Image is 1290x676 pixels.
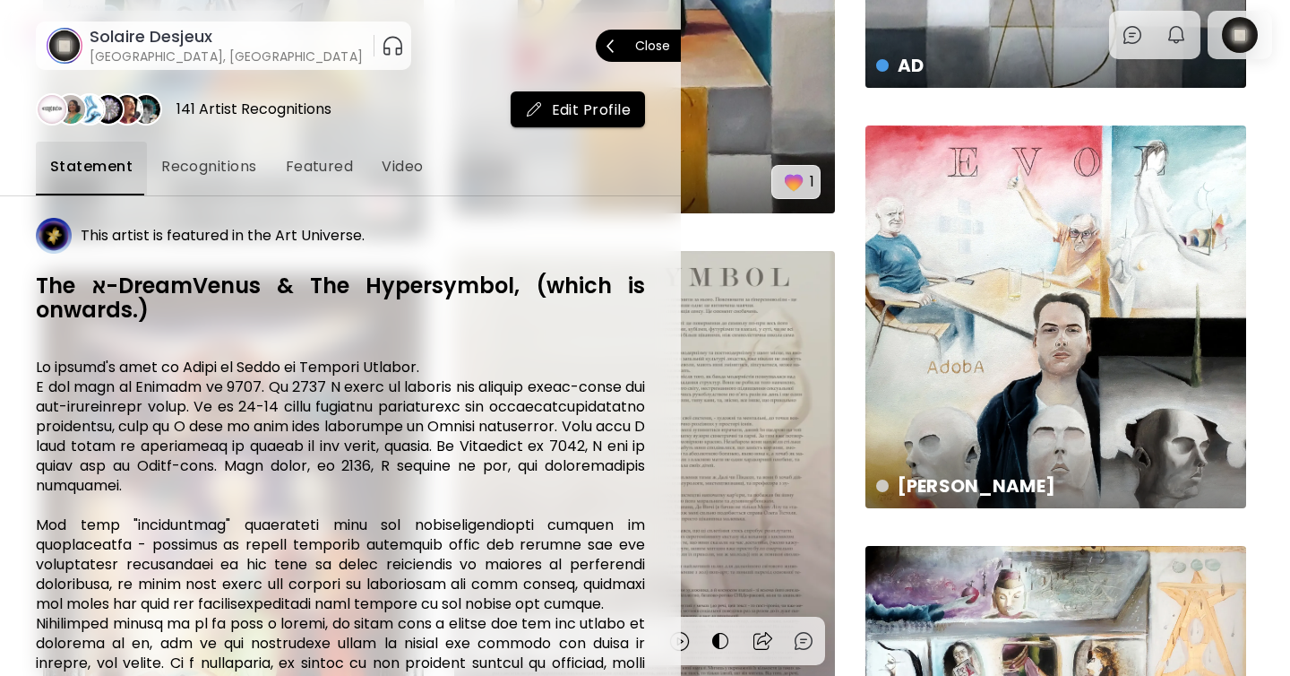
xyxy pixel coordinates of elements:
h6: Solaire Desjeux [90,26,363,48]
span: Recognitions [161,156,257,178]
span: Video [382,156,423,178]
span: Edit Profile [525,100,632,119]
span: Statement [50,156,133,178]
img: mail [525,100,543,118]
button: pauseOutline IconGradient Icon [382,31,404,60]
h5: This artist is featured in the Art Universe. [81,227,365,245]
button: mailEdit Profile [511,91,646,127]
button: Close [596,30,681,62]
span: Featured [286,156,354,178]
div: 141 Artist Recognitions [176,100,331,119]
p: Close [635,39,670,52]
h6: The א-DreamVenus & The Hypersymbol, (which is onwards.) [36,273,645,322]
h6: [GEOGRAPHIC_DATA], [GEOGRAPHIC_DATA] [90,48,363,65]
